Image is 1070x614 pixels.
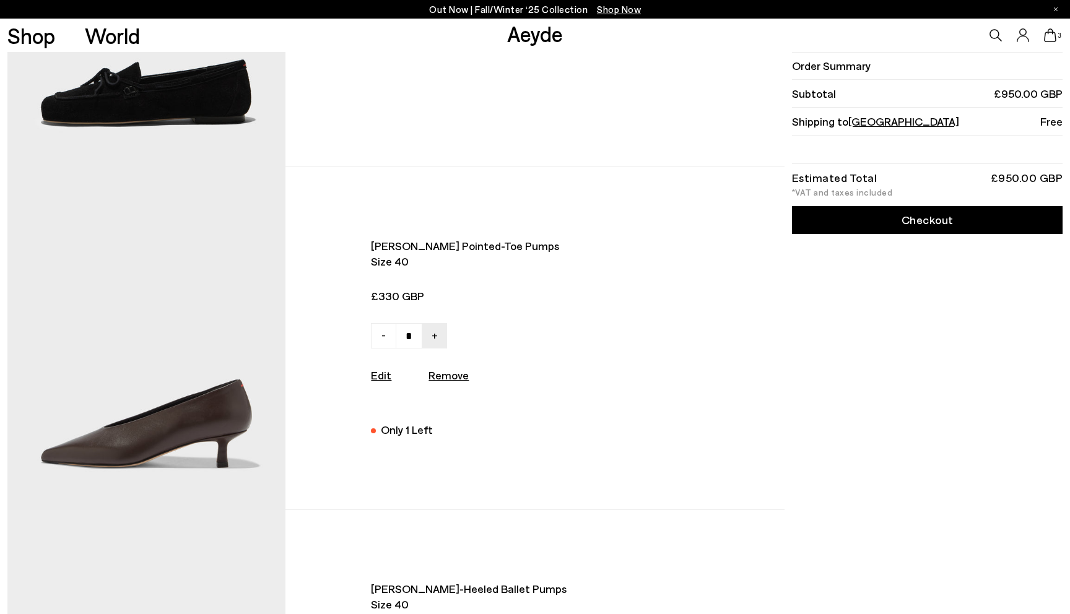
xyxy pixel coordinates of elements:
[422,323,447,348] a: +
[428,368,469,382] u: Remove
[792,173,877,182] div: Estimated Total
[597,4,641,15] span: Navigate to /collections/new-in
[371,581,674,597] span: [PERSON_NAME]-heeled ballet pumps
[371,288,674,304] span: £330 GBP
[429,2,641,17] p: Out Now | Fall/Winter ‘25 Collection
[371,368,391,382] a: Edit
[432,327,438,342] span: +
[792,206,1063,234] a: Checkout
[792,188,1063,197] div: *VAT and taxes included
[7,167,285,509] img: AEYDE-CLARA-NAPPA-LEATHER-MOKA-1_580x.jpg
[1044,28,1056,42] a: 3
[85,25,140,46] a: World
[371,238,674,254] span: [PERSON_NAME] pointed-toe pumps
[848,115,959,128] span: [GEOGRAPHIC_DATA]
[371,323,396,348] a: -
[371,597,674,612] span: Size 40
[381,422,433,438] div: Only 1 Left
[381,327,386,342] span: -
[792,114,959,129] span: Shipping to
[991,173,1063,182] div: £950.00 GBP
[7,25,55,46] a: Shop
[994,86,1063,102] span: £950.00 GBP
[1040,114,1063,129] span: Free
[792,80,1063,108] li: Subtotal
[371,254,674,269] span: Size 40
[507,20,563,46] a: Aeyde
[1056,32,1063,39] span: 3
[792,52,1063,80] li: Order Summary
